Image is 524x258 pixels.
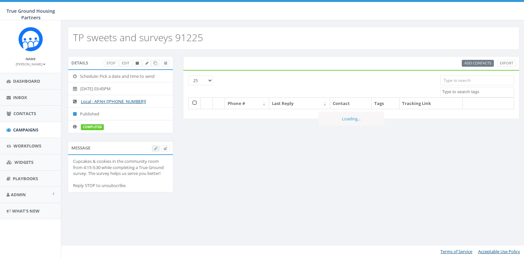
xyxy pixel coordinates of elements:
[136,60,139,65] span: Archive Campaign
[440,76,514,85] input: Type to search
[164,60,167,65] span: View Campaign Delivery Statistics
[12,208,40,214] span: What's New
[269,98,330,109] th: Last Reply
[154,60,157,65] span: Clone Campaign
[104,60,118,67] a: Stop
[400,98,463,109] th: Tracking Link
[14,159,33,165] span: Widgets
[18,27,43,51] img: Rally_Corp_Logo_1.png
[119,60,132,67] a: Edit
[497,60,516,67] a: Export
[440,249,472,254] a: Terms of Service
[319,112,384,126] div: Loading...
[73,32,203,43] h2: TP sweets and surveys 91225
[68,82,173,95] li: [DATE] 03:45PM
[73,112,80,116] i: Published
[13,176,38,181] span: Playbooks
[68,70,173,83] li: Schedule: Pick a date and time to send
[145,60,148,65] span: Edit Campaign Title
[16,61,46,67] a: [PERSON_NAME]
[73,74,80,78] i: Schedule: Pick a date and time to send
[16,62,46,66] small: [PERSON_NAME]
[81,98,146,104] a: Local - APAH [[PHONE_NUMBER]]
[372,98,400,109] th: Tags
[442,89,514,95] textarea: Search
[68,56,173,69] div: Details
[13,127,38,133] span: Campaigns
[7,8,55,21] span: True Ground Housing Partners
[26,57,36,61] small: Name
[330,98,372,109] th: Contact
[478,249,520,254] a: Acceptable Use Policy
[68,141,173,154] div: Message
[225,98,269,109] th: Phone #
[163,146,167,151] span: Send Test Message
[13,78,40,84] span: Dashboard
[68,107,173,120] li: Published
[73,158,168,189] div: Cupcakes & cookies in the community room from 4:15-5:30 while completing a True Ground survey. Th...
[13,111,36,116] span: Contacts
[81,124,104,130] label: completed
[13,143,41,149] span: Workflows
[11,192,26,198] span: Admin
[13,95,27,100] span: Inbox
